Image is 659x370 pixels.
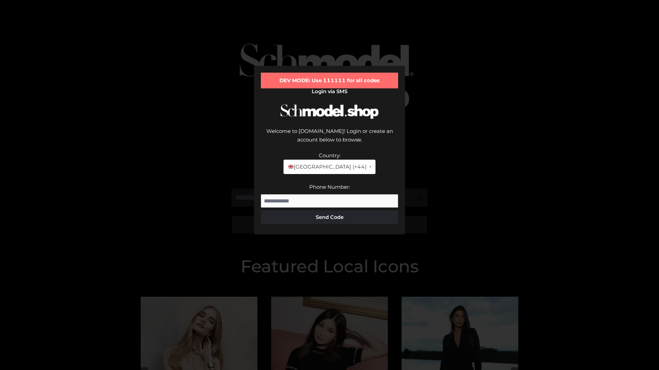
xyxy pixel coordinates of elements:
div: Welcome to [DOMAIN_NAME]! Login or create an account below to browse. [261,127,398,151]
button: Send Code [261,210,398,224]
img: 🇬🇧 [288,164,293,169]
img: Schmodel Logo [278,98,381,125]
span: [GEOGRAPHIC_DATA] (+44) [288,162,366,171]
h2: Login via SMS [261,88,398,95]
div: DEV MODE: Use 111111 for all codes [261,73,398,88]
label: Phone Number: [309,184,350,190]
label: Country: [319,152,340,159]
